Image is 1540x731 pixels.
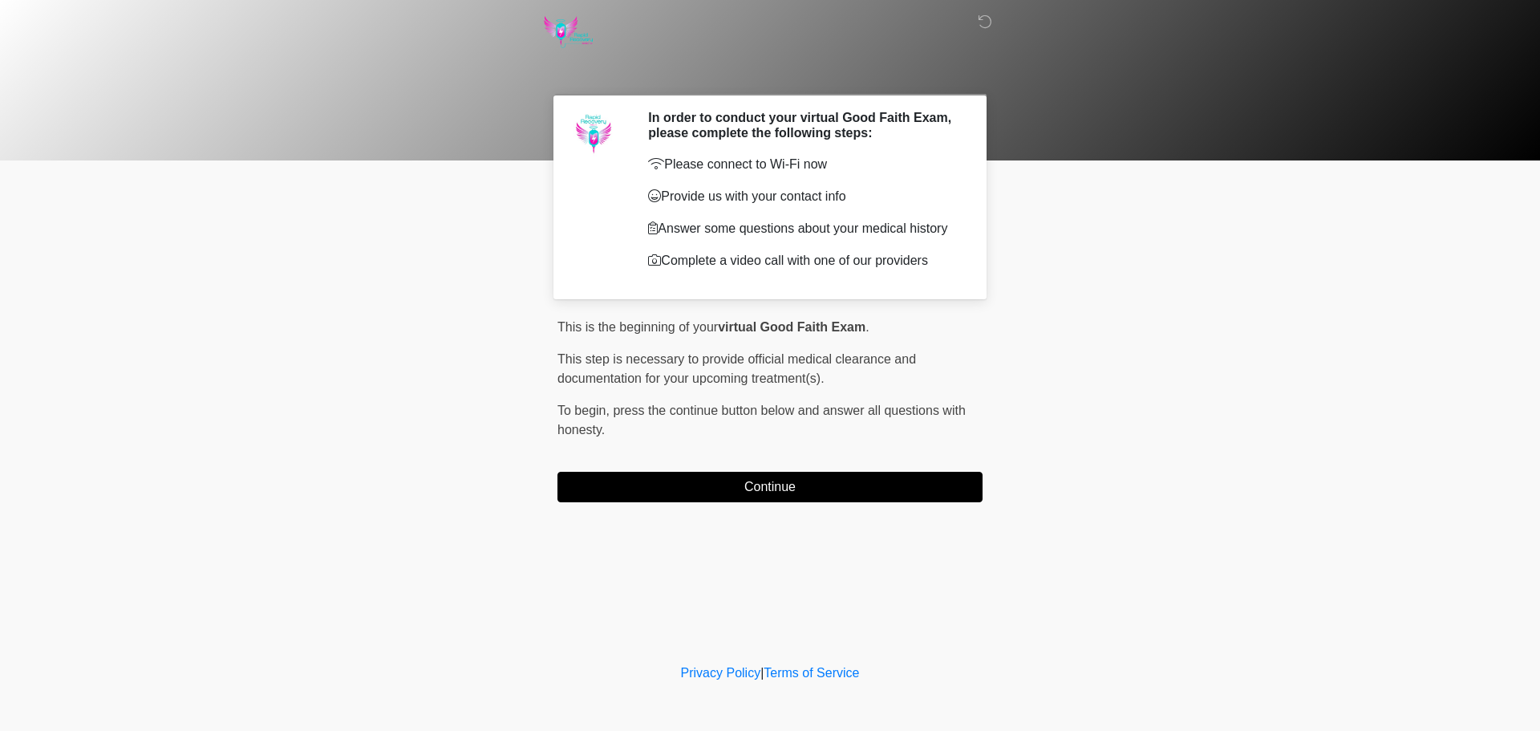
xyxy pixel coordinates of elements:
[718,320,865,334] strong: virtual Good Faith Exam
[557,320,718,334] span: This is the beginning of your
[865,320,869,334] span: .
[648,110,958,140] h2: In order to conduct your virtual Good Faith Exam, please complete the following steps:
[569,110,618,158] img: Agent Avatar
[648,187,958,206] p: Provide us with your contact info
[760,666,764,680] a: |
[648,251,958,270] p: Complete a video call with one of our providers
[557,404,613,417] span: To begin,
[648,155,958,174] p: Please connect to Wi-Fi now
[557,472,983,502] button: Continue
[681,666,761,680] a: Privacy Policy
[541,12,596,52] img: Rapid Recovery Mobile IV Logo
[764,666,859,680] a: Terms of Service
[545,58,995,87] h1: ‎ ‎
[557,404,966,437] span: press the continue button below and answer all questions with honesty.
[648,219,958,238] p: Answer some questions about your medical history
[557,352,916,385] span: This step is necessary to provide official medical clearance and documentation for your upcoming ...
